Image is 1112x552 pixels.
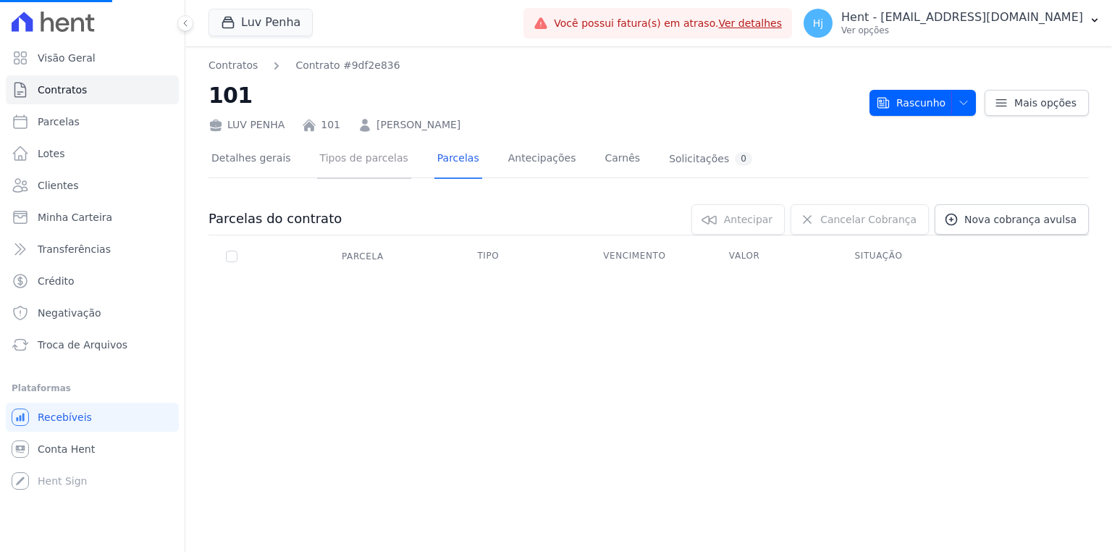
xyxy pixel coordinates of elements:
[6,139,179,168] a: Lotes
[6,435,179,464] a: Conta Hent
[38,146,65,161] span: Lotes
[985,90,1089,116] a: Mais opções
[876,90,945,116] span: Rascunho
[38,178,78,193] span: Clientes
[6,107,179,136] a: Parcelas
[208,117,285,133] div: LUV PENHA
[295,58,400,73] a: Contrato #9df2e836
[208,141,294,179] a: Detalhes gerais
[38,306,101,320] span: Negativação
[586,241,712,272] th: Vencimento
[38,210,112,225] span: Minha Carteira
[6,298,179,327] a: Negativação
[324,242,401,271] div: Parcela
[813,18,823,28] span: Hj
[935,204,1089,235] a: Nova cobrança avulsa
[208,210,342,227] h3: Parcelas do contrato
[718,17,782,29] a: Ver detalhes
[38,338,127,352] span: Troca de Arquivos
[38,51,96,65] span: Visão Geral
[208,79,858,112] h2: 101
[6,171,179,200] a: Clientes
[964,212,1077,227] span: Nova cobrança avulsa
[38,242,111,256] span: Transferências
[554,16,782,31] span: Você possui fatura(s) em atraso.
[38,83,87,97] span: Contratos
[38,442,95,456] span: Conta Hent
[6,75,179,104] a: Contratos
[505,141,579,179] a: Antecipações
[12,380,173,397] div: Plataformas
[6,403,179,432] a: Recebíveis
[38,274,75,288] span: Crédito
[735,152,752,166] div: 0
[208,58,258,73] a: Contratos
[38,114,80,129] span: Parcelas
[602,141,643,179] a: Carnês
[6,267,179,296] a: Crédito
[376,117,460,133] a: [PERSON_NAME]
[6,235,179,264] a: Transferências
[38,410,92,425] span: Recebíveis
[434,141,482,179] a: Parcelas
[321,117,340,133] a: 101
[666,141,755,179] a: Solicitações0
[6,203,179,232] a: Minha Carteira
[317,141,411,179] a: Tipos de parcelas
[669,152,752,166] div: Solicitações
[208,58,400,73] nav: Breadcrumb
[6,43,179,72] a: Visão Geral
[838,241,964,272] th: Situação
[1014,96,1077,110] span: Mais opções
[792,3,1112,43] button: Hj Hent - [EMAIL_ADDRESS][DOMAIN_NAME] Ver opções
[460,241,586,272] th: Tipo
[208,9,313,36] button: Luv Penha
[712,241,838,272] th: Valor
[841,10,1083,25] p: Hent - [EMAIL_ADDRESS][DOMAIN_NAME]
[841,25,1083,36] p: Ver opções
[6,330,179,359] a: Troca de Arquivos
[869,90,976,116] button: Rascunho
[208,58,858,73] nav: Breadcrumb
